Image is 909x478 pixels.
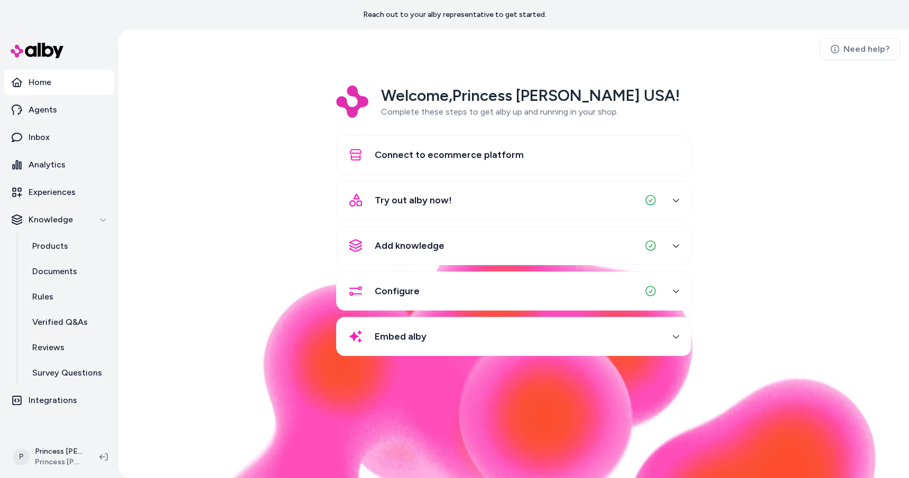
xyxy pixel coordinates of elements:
p: Inbox [29,131,50,144]
a: Verified Q&As [22,310,114,335]
span: Connect to ecommerce platform [375,147,524,162]
a: Agents [4,97,114,123]
button: Add knowledge [343,233,684,258]
a: Home [4,70,114,95]
button: PPrincess [PERSON_NAME] USA ShopifyPrincess [PERSON_NAME] USA [6,440,91,474]
p: Home [29,76,51,89]
span: Complete these steps to get alby up and running in your shop. [381,107,618,117]
span: P [13,448,30,465]
p: Rules [32,290,53,303]
button: Connect to ecommerce platform [343,142,684,167]
button: Embed alby [343,324,684,349]
p: Products [32,240,68,252]
img: alby Logo [11,43,63,58]
p: Documents [32,265,77,278]
p: Agents [29,104,57,116]
button: Configure [343,278,684,304]
span: Embed alby [375,329,426,344]
a: Integrations [4,388,114,413]
p: Reviews [32,341,64,354]
a: Rules [22,284,114,310]
span: Configure [375,284,420,298]
span: Princess [PERSON_NAME] USA [35,457,82,467]
span: Add knowledge [375,238,444,253]
a: Products [22,233,114,259]
a: Analytics [4,152,114,177]
p: Reach out to your alby representative to get started. [363,10,546,20]
p: Knowledge [29,213,73,226]
h2: Welcome, Princess [PERSON_NAME] USA ! [381,86,680,106]
a: Inbox [4,125,114,150]
button: Knowledge [4,207,114,232]
span: Try out alby now! [375,193,452,208]
p: Princess [PERSON_NAME] USA Shopify [35,446,82,457]
a: Documents [22,259,114,284]
a: Reviews [22,335,114,360]
p: Survey Questions [32,367,102,379]
button: Try out alby now! [343,188,684,213]
a: Experiences [4,180,114,205]
p: Analytics [29,158,66,171]
a: Survey Questions [22,360,114,386]
p: Integrations [29,394,77,407]
p: Experiences [29,186,76,199]
p: Verified Q&As [32,316,88,329]
a: Need help? [820,38,901,60]
img: Logo [336,86,368,118]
